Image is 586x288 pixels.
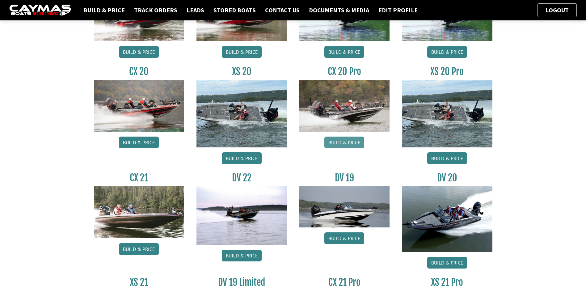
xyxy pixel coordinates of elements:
img: caymas-dealer-connect-2ed40d3bc7270c1d8d7ffb4b79bf05adc795679939227970def78ec6f6c03838.gif [9,5,71,16]
a: Build & Price [119,46,159,58]
h3: DV 20 [402,172,492,184]
img: CX21_thumb.jpg [94,186,184,238]
h3: CX 20 [94,66,184,77]
img: CX-20Pro_thumbnail.jpg [299,80,390,132]
h3: XS 20 Pro [402,66,492,77]
a: Build & Price [427,46,467,58]
img: DV22_original_motor_cropped_for_caymas_connect.jpg [196,186,287,245]
a: Build & Price [222,250,262,261]
a: Edit Profile [375,6,421,14]
h3: XS 21 Pro [402,277,492,288]
a: Build & Price [427,152,467,164]
a: Contact Us [262,6,303,14]
a: Build & Price [324,137,364,148]
a: Track Orders [131,6,180,14]
img: DV_20_from_website_for_caymas_connect.png [402,186,492,252]
a: Stored Boats [210,6,259,14]
img: CX-20_thumbnail.jpg [94,80,184,132]
a: Build & Price [324,232,364,244]
img: dv-19-ban_from_website_for_caymas_connect.png [299,186,390,227]
a: Build & Price [427,257,467,269]
a: Leads [183,6,207,14]
a: Build & Price [324,46,364,58]
a: Build & Price [222,152,262,164]
a: Build & Price [119,137,159,148]
a: Build & Price [80,6,128,14]
a: Documents & Media [306,6,372,14]
a: Build & Price [222,46,262,58]
h3: XS 21 [94,277,184,288]
a: Logout [542,6,572,14]
h3: DV 19 Limited [196,277,287,288]
h3: DV 22 [196,172,287,184]
h3: CX 20 Pro [299,66,390,77]
a: Build & Price [119,243,159,255]
h3: DV 19 [299,172,390,184]
img: XS_20_resized.jpg [196,80,287,147]
h3: CX 21 Pro [299,277,390,288]
img: XS_20_resized.jpg [402,80,492,147]
h3: XS 20 [196,66,287,77]
h3: CX 21 [94,172,184,184]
